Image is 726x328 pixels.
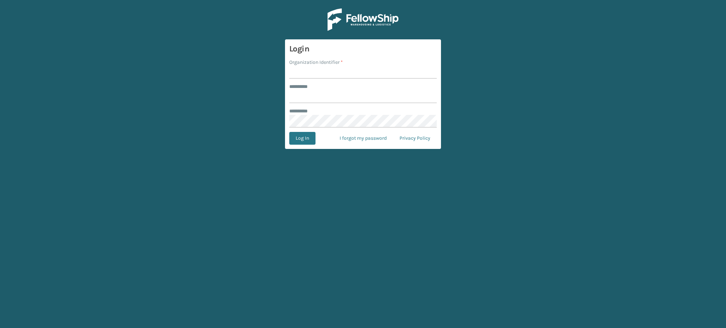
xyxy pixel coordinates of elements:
button: Log In [289,132,315,145]
h3: Login [289,44,437,54]
img: Logo [328,9,398,31]
label: Organization Identifier [289,59,343,66]
a: I forgot my password [333,132,393,145]
a: Privacy Policy [393,132,437,145]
